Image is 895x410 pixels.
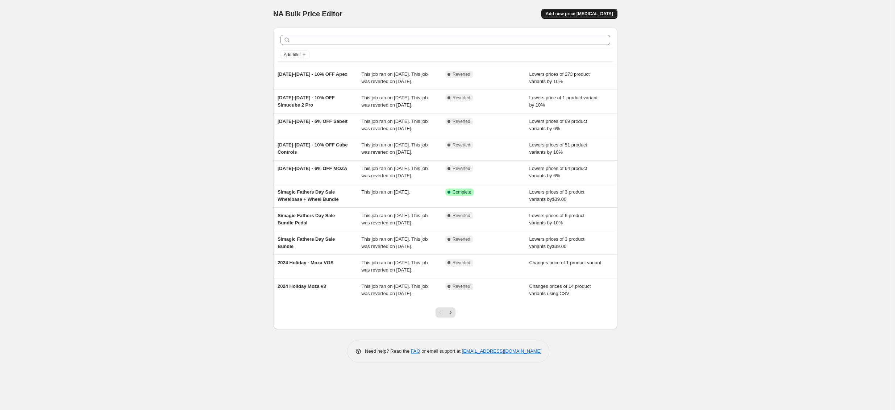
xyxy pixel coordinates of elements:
[278,166,347,171] span: [DATE]-[DATE] - 6% OFF MOZA
[552,244,566,249] span: $39.00
[420,348,462,354] span: or email support at
[529,260,601,265] span: Changes price of 1 product variant
[453,71,470,77] span: Reverted
[453,283,470,289] span: Reverted
[362,142,428,155] span: This job ran on [DATE]. This job was reverted on [DATE].
[362,119,428,131] span: This job ran on [DATE]. This job was reverted on [DATE].
[453,119,470,124] span: Reverted
[278,260,334,265] span: 2024 Holiday - Moza VGS
[546,11,613,17] span: Add new price [MEDICAL_DATA]
[284,52,301,58] span: Add filter
[362,166,428,178] span: This job ran on [DATE]. This job was reverted on [DATE].
[462,348,542,354] a: [EMAIL_ADDRESS][DOMAIN_NAME]
[278,142,348,155] span: [DATE]-[DATE] - 10% OFF Cube Controls
[278,283,326,289] span: 2024 Holiday Moza v3
[529,189,584,202] span: Lowers prices of 3 product variants by
[529,71,590,84] span: Lowers prices of 273 product variants by 10%
[436,307,455,318] nav: Pagination
[280,50,309,59] button: Add filter
[278,71,347,77] span: [DATE]-[DATE] - 10% OFF Apex
[362,189,410,195] span: This job ran on [DATE].
[529,213,584,225] span: Lowers prices of 6 product variants by 10%
[453,142,470,148] span: Reverted
[278,119,347,124] span: [DATE]-[DATE] - 6% OFF Sabelt
[453,236,470,242] span: Reverted
[552,196,566,202] span: $39.00
[529,283,591,296] span: Changes prices of 14 product variants using CSV
[362,213,428,225] span: This job ran on [DATE]. This job was reverted on [DATE].
[529,166,587,178] span: Lowers prices of 64 product variants by 6%
[362,260,428,273] span: This job ran on [DATE]. This job was reverted on [DATE].
[453,95,470,101] span: Reverted
[362,236,428,249] span: This job ran on [DATE]. This job was reverted on [DATE].
[453,189,471,195] span: Complete
[278,213,335,225] span: Simagic Fathers Day Sale Bundle Pedal
[529,236,584,249] span: Lowers prices of 3 product variants by
[362,283,428,296] span: This job ran on [DATE]. This job was reverted on [DATE].
[278,95,335,108] span: [DATE]-[DATE] - 10% OFF Simucube 2 Pro
[453,213,470,219] span: Reverted
[529,119,587,131] span: Lowers prices of 69 product variants by 6%
[529,142,587,155] span: Lowers prices of 51 product variants by 10%
[278,189,339,202] span: Simagic Fathers Day Sale Wheelbase + Wheel Bundle
[445,307,455,318] button: Next
[411,348,420,354] a: FAQ
[365,348,411,354] span: Need help? Read the
[273,10,342,18] span: NA Bulk Price Editor
[529,95,598,108] span: Lowers price of 1 product variant by 10%
[453,166,470,171] span: Reverted
[362,95,428,108] span: This job ran on [DATE]. This job was reverted on [DATE].
[541,9,617,19] button: Add new price [MEDICAL_DATA]
[453,260,470,266] span: Reverted
[278,236,335,249] span: Simagic Fathers Day Sale Bundle
[362,71,428,84] span: This job ran on [DATE]. This job was reverted on [DATE].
